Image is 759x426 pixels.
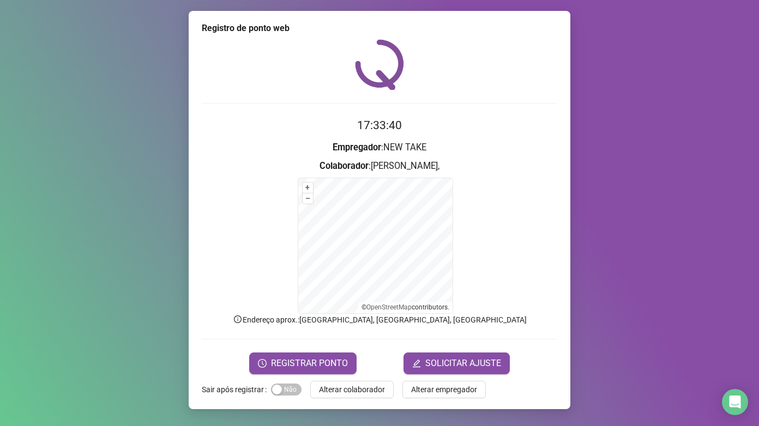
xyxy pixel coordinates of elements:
li: © contributors. [362,303,449,311]
strong: Empregador [333,142,381,153]
div: Open Intercom Messenger [722,389,748,415]
h3: : NEW TAKE [202,141,557,155]
p: Endereço aprox. : [GEOGRAPHIC_DATA], [GEOGRAPHIC_DATA], [GEOGRAPHIC_DATA] [202,314,557,326]
img: QRPoint [355,39,404,90]
span: REGISTRAR PONTO [271,357,348,370]
button: – [303,193,313,204]
strong: Colaborador [320,161,369,171]
span: SOLICITAR AJUSTE [425,357,501,370]
span: clock-circle [258,359,267,368]
time: 17:33:40 [357,119,402,132]
span: Alterar colaborador [319,384,385,395]
span: edit [412,359,421,368]
a: OpenStreetMap [366,303,412,311]
button: Alterar empregador [402,381,486,398]
span: info-circle [233,314,243,324]
div: Registro de ponto web [202,22,557,35]
button: editSOLICITAR AJUSTE [403,352,510,374]
button: + [303,182,313,193]
span: Alterar empregador [411,384,477,395]
button: Alterar colaborador [310,381,394,398]
h3: : [PERSON_NAME], [202,159,557,173]
button: REGISTRAR PONTO [249,352,357,374]
label: Sair após registrar [202,381,271,398]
